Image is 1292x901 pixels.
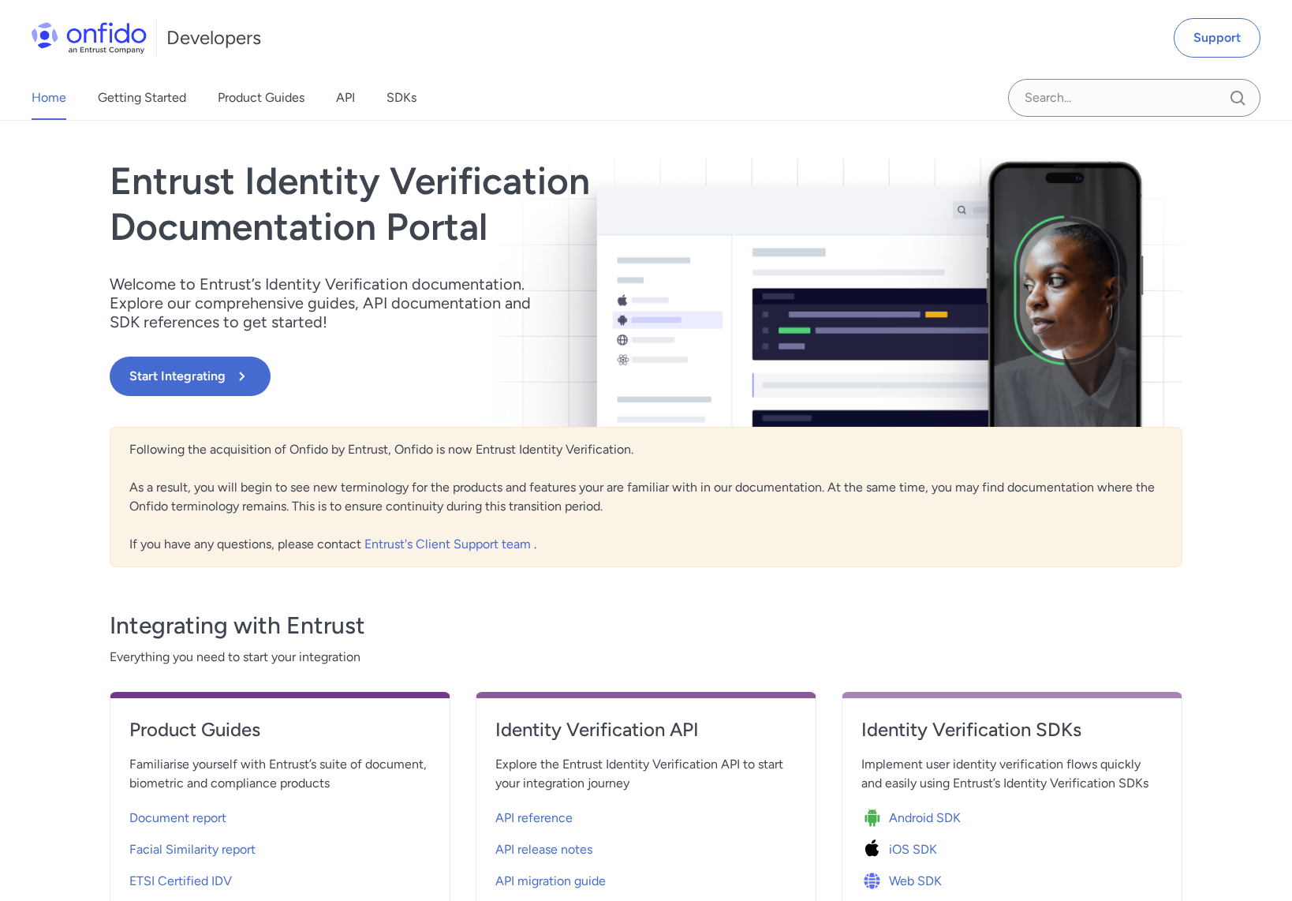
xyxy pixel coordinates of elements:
a: API [336,76,355,120]
span: Document report [129,809,226,828]
img: Icon iOS SDK [861,839,889,861]
span: ETSI Certified IDV [129,872,232,891]
span: Everything you need to start your integration [110,648,1182,667]
span: API migration guide [495,872,606,891]
a: Identity Verification API [495,717,797,755]
h4: Product Guides [129,717,431,742]
h1: Entrust Identity Verification Documentation Portal [110,159,861,249]
a: Support [1174,18,1260,58]
a: Getting Started [98,76,186,120]
img: Icon Web SDK [861,870,889,892]
span: Familiarise yourself with Entrust’s suite of document, biometric and compliance products [129,755,431,793]
span: Explore the Entrust Identity Verification API to start your integration journey [495,755,797,793]
a: Product Guides [129,717,431,755]
a: Icon Web SDKWeb SDK [861,862,1163,894]
img: Icon Android SDK [861,807,889,829]
a: Entrust's Client Support team [364,536,534,551]
span: Web SDK [889,872,942,891]
a: SDKs [386,76,416,120]
a: API reference [495,799,797,831]
a: Start Integrating [110,357,861,396]
h3: Integrating with Entrust [110,610,1182,641]
div: Following the acquisition of Onfido by Entrust, Onfido is now Entrust Identity Verification. As a... [110,427,1182,567]
a: API migration guide [495,862,797,894]
img: Onfido Logo [32,22,147,54]
a: API release notes [495,831,797,862]
h4: Identity Verification API [495,717,797,742]
span: Facial Similarity report [129,840,256,859]
span: API release notes [495,840,592,859]
h1: Developers [166,25,261,50]
a: Icon Android SDKAndroid SDK [861,799,1163,831]
span: Implement user identity verification flows quickly and easily using Entrust’s Identity Verificati... [861,755,1163,793]
span: API reference [495,809,573,828]
a: Product Guides [218,76,304,120]
a: Home [32,76,66,120]
span: Android SDK [889,809,961,828]
a: ETSI Certified IDV [129,862,431,894]
h4: Identity Verification SDKs [861,717,1163,742]
a: Identity Verification SDKs [861,717,1163,755]
p: Welcome to Entrust’s Identity Verification documentation. Explore our comprehensive guides, API d... [110,275,551,331]
span: iOS SDK [889,840,937,859]
a: Icon iOS SDKiOS SDK [861,831,1163,862]
input: Onfido search input field [1008,79,1260,117]
button: Start Integrating [110,357,271,396]
a: Facial Similarity report [129,831,431,862]
a: Document report [129,799,431,831]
